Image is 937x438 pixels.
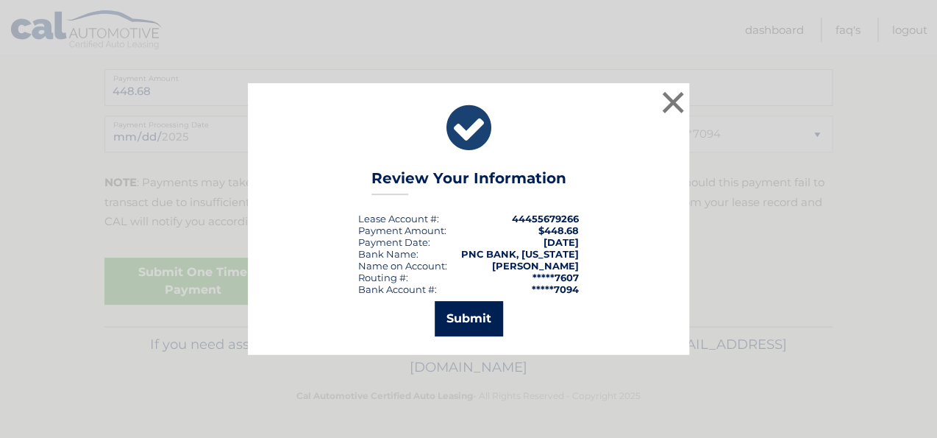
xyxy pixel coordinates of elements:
[358,236,428,248] span: Payment Date
[358,236,430,248] div: :
[658,88,688,117] button: ×
[544,236,579,248] span: [DATE]
[492,260,579,272] strong: [PERSON_NAME]
[358,283,437,295] div: Bank Account #:
[512,213,579,225] strong: 44455679266
[435,301,503,336] button: Submit
[358,272,408,283] div: Routing #:
[538,225,579,236] span: $448.68
[358,213,439,225] div: Lease Account #:
[358,248,418,260] div: Bank Name:
[358,260,447,272] div: Name on Account:
[358,225,446,236] div: Payment Amount:
[461,248,579,260] strong: PNC BANK, [US_STATE]
[371,169,566,195] h3: Review Your Information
